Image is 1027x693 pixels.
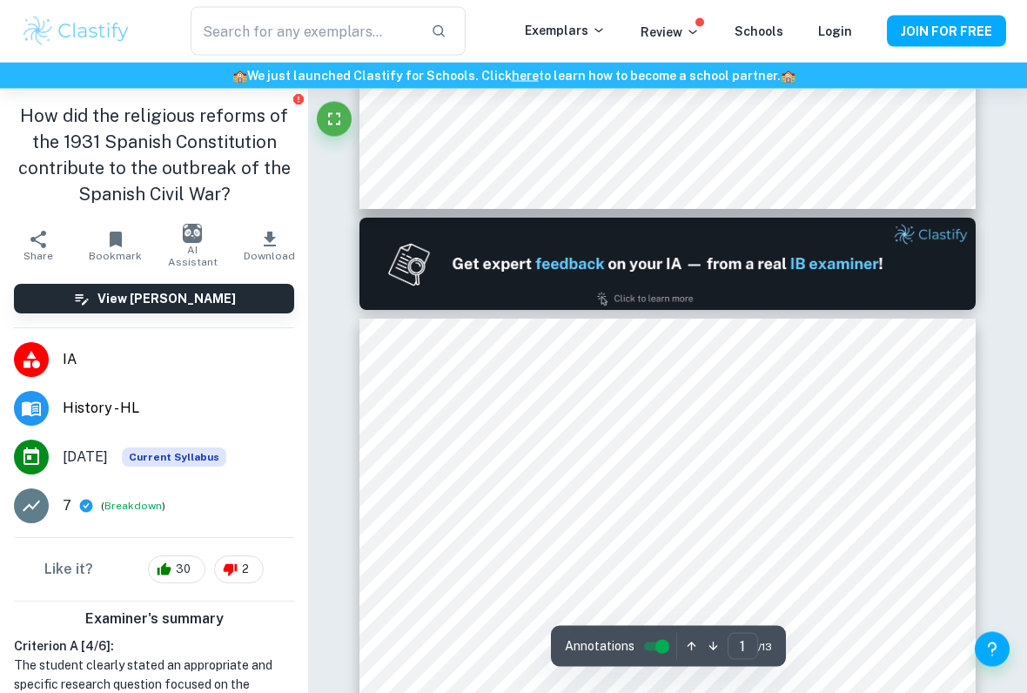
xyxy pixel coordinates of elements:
[164,244,221,268] span: AI Assistant
[122,447,226,467] span: Current Syllabus
[14,284,294,313] button: View [PERSON_NAME]
[512,69,539,83] a: here
[63,447,108,468] span: [DATE]
[63,398,294,419] span: History - HL
[63,495,71,516] p: 7
[183,224,202,243] img: AI Assistant
[317,102,352,137] button: Fullscreen
[21,14,131,49] img: Clastify logo
[214,555,264,583] div: 2
[77,221,155,270] button: Bookmark
[148,555,205,583] div: 30
[63,349,294,370] span: IA
[735,24,783,38] a: Schools
[232,561,258,578] span: 2
[781,69,795,83] span: 🏫
[244,250,295,262] span: Download
[887,16,1006,47] button: JOIN FOR FREE
[154,221,232,270] button: AI Assistant
[44,559,93,580] h6: Like it?
[232,69,247,83] span: 🏫
[97,289,236,308] h6: View [PERSON_NAME]
[758,639,772,655] span: / 13
[89,250,142,262] span: Bookmark
[3,66,1024,85] h6: We just launched Clastify for Schools. Click to learn how to become a school partner.
[166,561,200,578] span: 30
[191,7,417,56] input: Search for any exemplars...
[7,609,301,629] h6: Examiner's summary
[14,103,294,207] h1: How did the religious reforms of the 1931 Spanish Constitution contribute to the outbreak of the ...
[818,24,852,38] a: Login
[359,219,976,311] img: Ad
[23,250,53,262] span: Share
[104,498,162,514] button: Breakdown
[975,632,1010,667] button: Help and Feedback
[232,221,309,270] button: Download
[525,21,606,40] p: Exemplars
[101,498,165,515] span: ( )
[565,637,634,656] span: Annotations
[292,92,305,105] button: Report issue
[14,636,294,656] h6: Criterion A [ 4 / 6 ]:
[641,23,700,42] p: Review
[122,447,226,467] div: This exemplar is based on the current syllabus. Feel free to refer to it for inspiration/ideas wh...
